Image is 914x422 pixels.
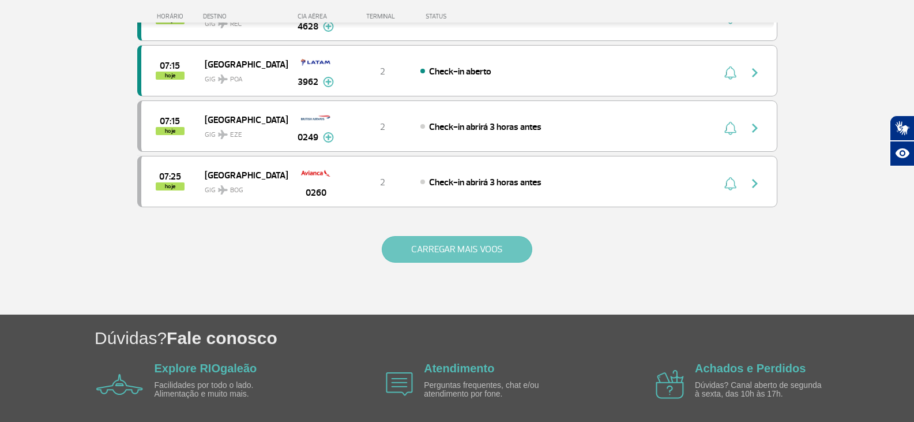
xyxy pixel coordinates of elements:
[218,130,228,139] img: destiny_airplane.svg
[205,167,279,182] span: [GEOGRAPHIC_DATA]
[160,62,180,70] span: 2025-08-27 07:15:00
[890,115,914,166] div: Plugin de acessibilidade da Hand Talk.
[95,326,914,350] h1: Dúvidas?
[890,141,914,166] button: Abrir recursos assistivos.
[424,362,494,375] a: Atendimento
[429,66,491,77] span: Check-in aberto
[205,112,279,127] span: [GEOGRAPHIC_DATA]
[724,121,736,135] img: sino-painel-voo.svg
[323,77,334,87] img: mais-info-painel-voo.svg
[656,370,684,399] img: airplane icon
[230,185,243,196] span: BOG
[203,13,287,20] div: DESTINO
[218,74,228,84] img: destiny_airplane.svg
[205,179,279,196] span: GIG
[205,68,279,85] span: GIG
[890,115,914,141] button: Abrir tradutor de língua de sinais.
[141,13,204,20] div: HORÁRIO
[429,177,541,188] span: Check-in abrirá 3 horas antes
[382,236,532,263] button: CARREGAR MAIS VOOS
[380,121,385,133] span: 2
[160,117,180,125] span: 2025-08-27 07:15:00
[323,132,334,143] img: mais-info-painel-voo.svg
[386,372,413,396] img: airplane icon
[230,130,242,140] span: EZE
[380,177,385,188] span: 2
[205,124,279,140] span: GIG
[218,185,228,195] img: destiny_airplane.svg
[424,381,556,399] p: Perguntas frequentes, chat e/ou atendimento por fone.
[306,186,326,200] span: 0260
[167,328,277,348] span: Fale conosco
[695,362,806,375] a: Achados e Perdidos
[230,74,243,85] span: POA
[429,121,541,133] span: Check-in abrirá 3 horas antes
[155,362,257,375] a: Explore RIOgaleão
[380,66,385,77] span: 2
[345,13,420,20] div: TERMINAL
[748,66,762,80] img: seta-direita-painel-voo.svg
[298,130,318,144] span: 0249
[287,13,345,20] div: CIA AÉREA
[724,66,736,80] img: sino-painel-voo.svg
[695,381,828,399] p: Dúvidas? Canal aberto de segunda à sexta, das 10h às 17h.
[159,173,181,181] span: 2025-08-27 07:25:00
[748,121,762,135] img: seta-direita-painel-voo.svg
[724,177,736,191] img: sino-painel-voo.svg
[156,72,185,80] span: hoje
[205,57,279,72] span: [GEOGRAPHIC_DATA]
[420,13,514,20] div: STATUS
[155,381,287,399] p: Facilidades por todo o lado. Alimentação e muito mais.
[298,75,318,89] span: 3962
[748,177,762,191] img: seta-direita-painel-voo.svg
[156,182,185,191] span: hoje
[156,127,185,135] span: hoje
[96,374,143,395] img: airplane icon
